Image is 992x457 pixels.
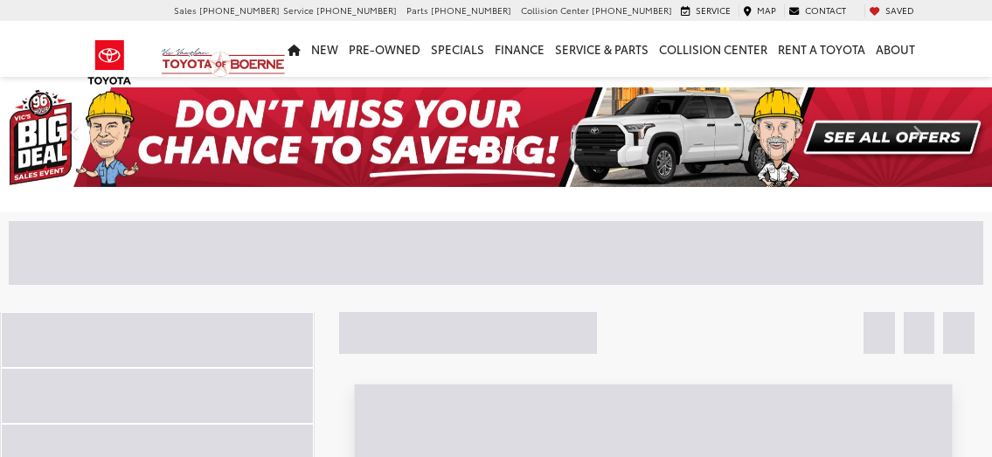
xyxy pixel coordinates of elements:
a: Home [282,21,306,77]
span: [PHONE_NUMBER] [316,3,397,17]
a: My Saved Vehicles [864,4,919,17]
a: New [306,21,343,77]
span: Map [757,3,776,17]
a: Map [739,4,780,17]
a: About [871,21,920,77]
span: [PHONE_NUMBER] [431,3,511,17]
span: Service [283,3,314,17]
a: Pre-Owned [343,21,426,77]
a: Service [676,4,735,17]
span: Contact [805,3,846,17]
img: Vic Vaughan Toyota of Boerne [161,47,286,78]
span: Collision Center [521,3,589,17]
span: Parts [406,3,428,17]
span: Saved [885,3,914,17]
span: Sales [174,3,197,17]
span: [PHONE_NUMBER] [592,3,672,17]
a: Contact [784,4,850,17]
a: Service & Parts: Opens in a new tab [550,21,654,77]
img: Toyota [77,34,142,91]
a: Rent a Toyota [773,21,871,77]
span: Service [696,3,731,17]
span: [PHONE_NUMBER] [199,3,280,17]
a: Specials [426,21,489,77]
a: Finance [489,21,550,77]
a: Collision Center [654,21,773,77]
